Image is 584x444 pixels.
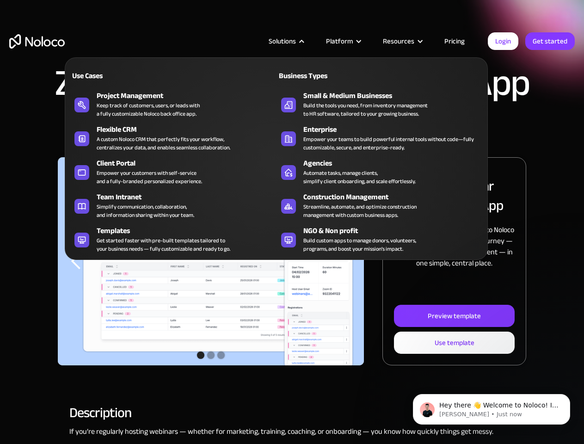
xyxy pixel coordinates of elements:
div: Client Portal [97,158,280,169]
nav: Solutions [65,44,488,260]
div: Flexible CRM [97,124,280,135]
div: Resources [371,35,433,47]
a: home [9,34,65,49]
a: Business Types [277,65,483,86]
div: Keep track of customers, users, or leads with a fully customizable Noloco back office app. [97,101,200,118]
p: If you’re regularly hosting webinars — whether for marketing, training, coaching, or onboarding —... [69,426,515,437]
a: NGO & Non profitBuild custom apps to manage donors, volunteers,programs, and boost your mission’s... [277,223,483,255]
div: Project Management [97,90,280,101]
div: previous slide [58,157,95,365]
div: Construction Management [303,191,487,203]
div: Empower your teams to build powerful internal tools without code—fully customizable, secure, and ... [303,135,478,152]
div: Resources [383,35,414,47]
a: Team IntranetSimplify communication, collaboration,and information sharing within your team. [70,190,276,221]
div: 1 of 3 [58,157,364,365]
div: Team Intranet [97,191,280,203]
div: A custom Noloco CRM that perfectly fits your workflow, centralizes your data, and enables seamles... [97,135,230,152]
div: Platform [326,35,353,47]
a: EnterpriseEmpower your teams to build powerful internal tools without code—fully customizable, se... [277,122,483,154]
div: NGO & Non profit [303,225,487,236]
div: carousel [58,157,364,365]
div: Solutions [269,35,296,47]
div: Show slide 2 of 3 [207,351,215,359]
div: Agencies [303,158,487,169]
div: Small & Medium Businesses [303,90,487,101]
div: next slide [327,157,364,365]
div: Empower your customers with self-service and a fully-branded personalized experience. [97,169,202,185]
a: Login [488,32,518,50]
div: Show slide 1 of 3 [197,351,204,359]
div: Use template [435,337,474,349]
div: Platform [314,35,371,47]
a: AgenciesAutomate tasks, manage clients,simplify client onboarding, and scale effortlessly. [277,156,483,187]
p: Connect your Zoom webinars to Noloco and track every attendee's journey — from registration to en... [394,224,515,269]
a: Use Cases [70,65,276,86]
div: Use Cases [70,70,169,81]
div: Show slide 3 of 3 [217,351,225,359]
a: Pricing [433,35,476,47]
div: Templates [97,225,280,236]
a: Flexible CRMA custom Noloco CRM that perfectly fits your workflow,centralizes your data, and enab... [70,122,276,154]
a: Get started [525,32,575,50]
div: Preview template [428,310,481,322]
div: Automate tasks, manage clients, simplify client onboarding, and scale effortlessly. [303,169,416,185]
div: Build the tools you need, from inventory management to HR software, tailored to your growing busi... [303,101,428,118]
div: Simplify communication, collaboration, and information sharing within your team. [97,203,194,219]
a: Use template [394,332,515,354]
a: TemplatesGet started faster with pre-built templates tailored toyour business needs — fully custo... [70,223,276,255]
div: Solutions [257,35,314,47]
a: Construction ManagementStreamline, automate, and optimize constructionmanagement with custom busi... [277,190,483,221]
iframe: Intercom notifications message [399,375,584,439]
h1: Zoom Webinar Management App [55,65,529,102]
div: Streamline, automate, and optimize construction management with custom business apps. [303,203,417,219]
div: Build custom apps to manage donors, volunteers, programs, and boost your mission’s impact. [303,236,416,253]
h2: Description [69,408,515,417]
a: Project ManagementKeep track of customers, users, or leads witha fully customizable Noloco back o... [70,88,276,120]
div: Get started faster with pre-built templates tailored to your business needs — fully customizable ... [97,236,230,253]
a: Small & Medium BusinessesBuild the tools you need, from inventory managementto HR software, tailo... [277,88,483,120]
a: Client PortalEmpower your customers with self-serviceand a fully-branded personalized experience. [70,156,276,187]
a: Preview template [394,305,515,327]
div: Enterprise [303,124,487,135]
div: Business Types [277,70,376,81]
